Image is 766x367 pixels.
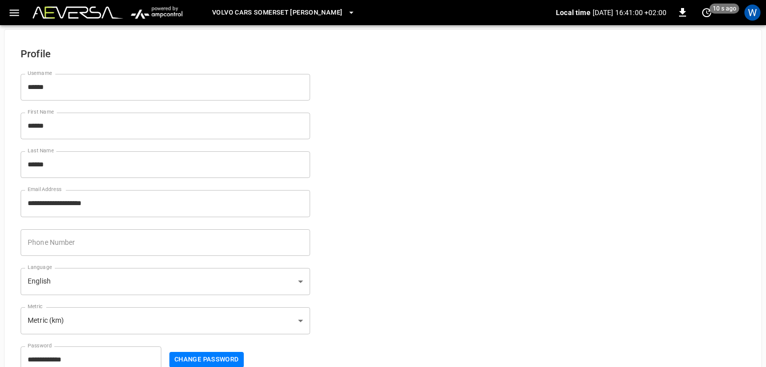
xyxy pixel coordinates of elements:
[208,3,359,23] button: Volvo Cars Somerset [PERSON_NAME]
[28,69,52,77] label: Username
[28,263,52,271] label: Language
[744,5,760,21] div: profile-icon
[710,4,739,14] span: 10 s ago
[33,7,123,19] img: Customer Logo
[28,342,52,350] label: Password
[21,46,310,62] h6: Profile
[556,8,591,18] p: Local time
[212,7,342,19] span: Volvo Cars Somerset [PERSON_NAME]
[127,3,186,22] img: ampcontrol.io logo
[21,307,310,334] div: Metric (km)
[28,108,54,116] label: First Name
[28,303,43,311] label: Metric
[593,8,666,18] p: [DATE] 16:41:00 +02:00
[21,268,310,295] div: English
[699,5,715,21] button: set refresh interval
[28,147,54,155] label: Last Name
[28,186,61,194] label: Email Address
